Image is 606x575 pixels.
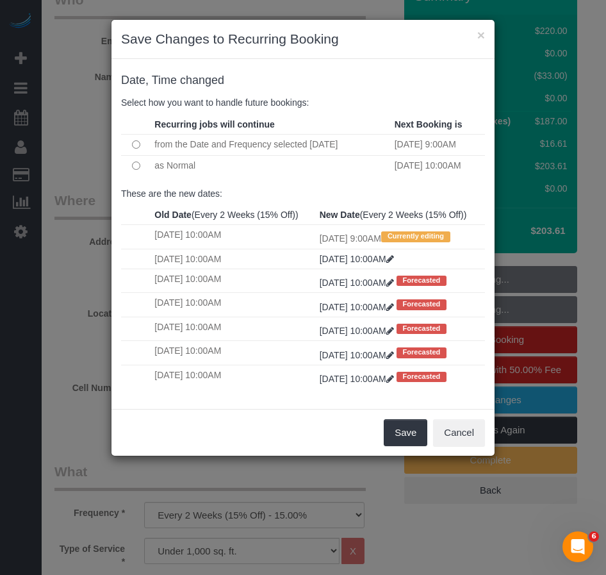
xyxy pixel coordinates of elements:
td: as Normal [151,155,391,176]
span: Date, Time [121,74,177,87]
td: [DATE] 9:00AM [316,225,485,249]
a: [DATE] 10:00AM [320,326,397,336]
td: [DATE] 10:00AM [391,155,485,176]
strong: Old Date [154,210,192,220]
td: [DATE] 10:00AM [151,269,316,292]
a: [DATE] 10:00AM [320,278,397,288]
h3: Save Changes to Recurring Booking [121,29,485,49]
span: 6 [589,531,599,542]
strong: Next Booking is [395,119,463,129]
th: (Every 2 Weeks (15% Off)) [151,205,316,225]
strong: New Date [320,210,360,220]
button: × [477,28,485,42]
td: [DATE] 10:00AM [151,293,316,317]
a: [DATE] 10:00AM [320,350,397,360]
a: [DATE] 10:00AM [320,374,397,384]
span: Forecasted [397,299,447,310]
span: Forecasted [397,276,447,286]
span: Forecasted [397,347,447,358]
a: [DATE] 10:00AM [320,254,394,264]
button: Cancel [433,419,485,446]
iframe: Intercom live chat [562,531,593,562]
h4: changed [121,74,485,87]
td: [DATE] 10:00AM [151,249,316,269]
td: from the Date and Frequency selected [DATE] [151,134,391,155]
p: These are the new dates: [121,187,485,200]
button: Save [384,419,427,446]
th: (Every 2 Weeks (15% Off)) [316,205,485,225]
td: [DATE] 10:00AM [151,341,316,365]
td: [DATE] 9:00AM [391,134,485,155]
span: Forecasted [397,324,447,334]
a: [DATE] 10:00AM [320,302,397,312]
span: Forecasted [397,372,447,382]
strong: Recurring jobs will continue [154,119,274,129]
p: Select how you want to handle future bookings: [121,96,485,109]
td: [DATE] 10:00AM [151,317,316,340]
td: [DATE] 10:00AM [151,365,316,388]
td: [DATE] 10:00AM [151,225,316,249]
span: Currently editing [381,231,450,242]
